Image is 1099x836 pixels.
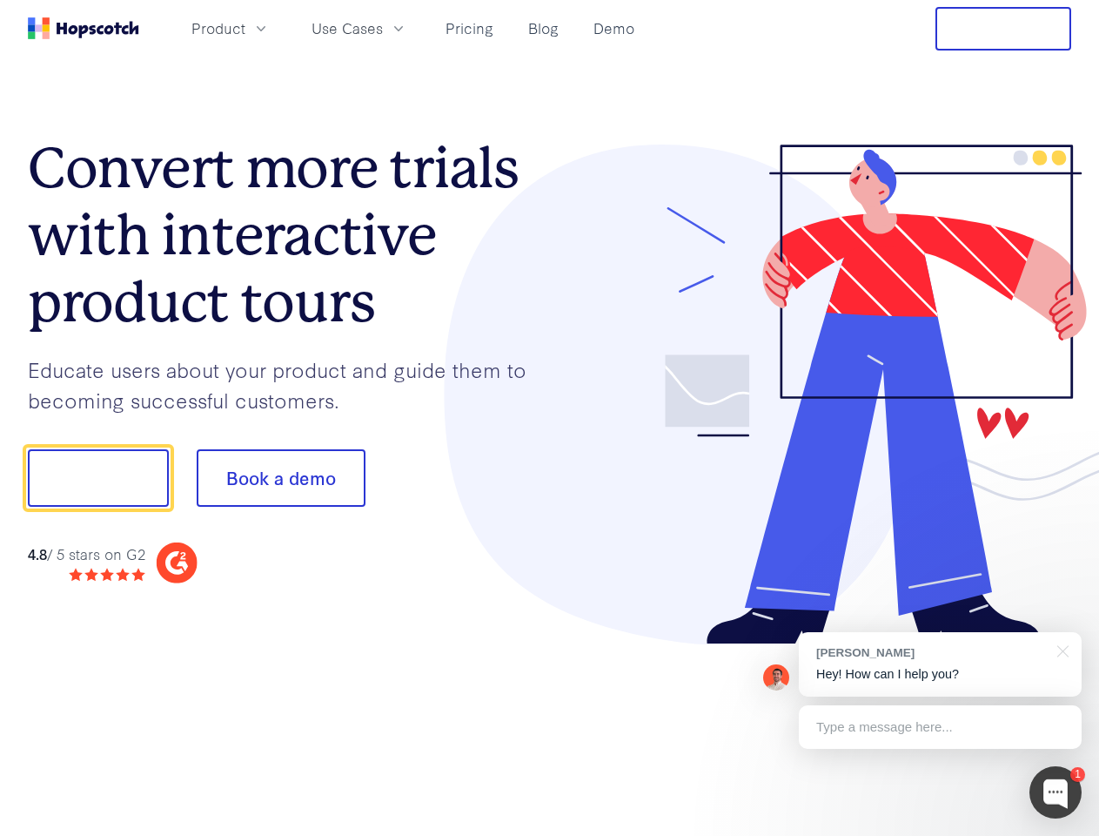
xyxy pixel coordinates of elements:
a: Demo [586,14,641,43]
div: / 5 stars on G2 [28,543,145,565]
button: Book a demo [197,449,365,507]
a: Blog [521,14,566,43]
p: Educate users about your product and guide them to becoming successful customers. [28,354,550,415]
img: Mark Spera [763,664,789,691]
p: Hey! How can I help you? [816,665,1064,684]
span: Use Cases [312,17,383,39]
strong: 4.8 [28,543,47,563]
span: Product [191,17,245,39]
button: Product [181,14,280,43]
h1: Convert more trials with interactive product tours [28,135,550,335]
a: Pricing [439,14,500,43]
a: Home [28,17,139,39]
button: Free Trial [935,7,1071,51]
button: Show me! [28,449,169,507]
div: Type a message here... [799,705,1082,749]
div: 1 [1070,767,1085,782]
button: Use Cases [301,14,418,43]
div: [PERSON_NAME] [816,644,1047,661]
